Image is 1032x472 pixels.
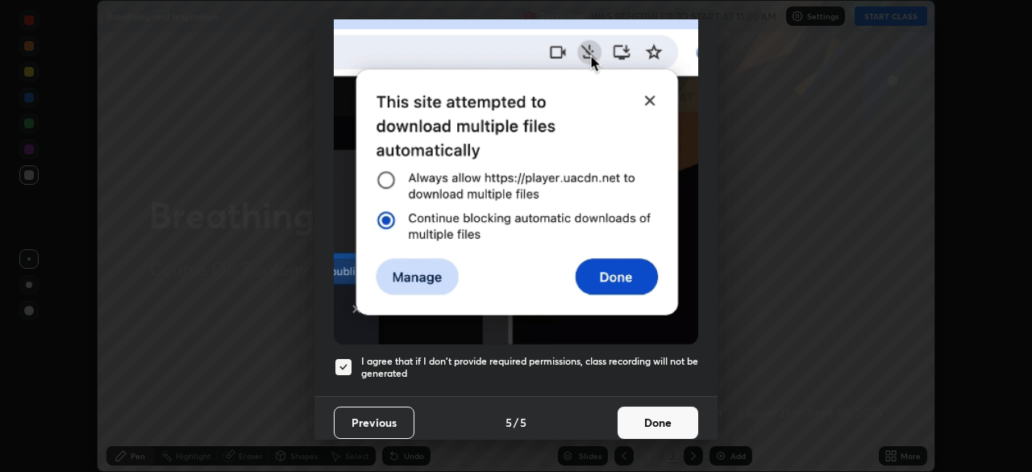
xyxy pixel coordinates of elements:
h4: / [514,414,518,431]
h4: 5 [520,414,526,431]
h4: 5 [506,414,512,431]
h5: I agree that if I don't provide required permissions, class recording will not be generated [361,355,698,380]
button: Previous [334,407,414,439]
button: Done [618,407,698,439]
